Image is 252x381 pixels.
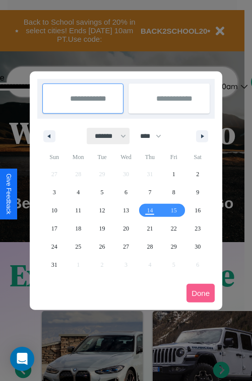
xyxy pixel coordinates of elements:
[114,183,138,201] button: 6
[75,201,81,219] span: 11
[75,219,81,238] span: 18
[42,256,66,274] button: 31
[171,238,177,256] span: 29
[51,219,57,238] span: 17
[123,201,129,219] span: 13
[138,183,162,201] button: 7
[51,201,57,219] span: 10
[147,201,153,219] span: 14
[162,201,185,219] button: 15
[66,201,90,219] button: 11
[171,219,177,238] span: 22
[162,183,185,201] button: 8
[66,238,90,256] button: 25
[51,238,57,256] span: 24
[186,183,210,201] button: 9
[186,201,210,219] button: 16
[123,238,129,256] span: 27
[195,219,201,238] span: 23
[172,183,175,201] span: 8
[75,238,81,256] span: 25
[99,238,105,256] span: 26
[162,165,185,183] button: 1
[147,238,153,256] span: 28
[148,183,151,201] span: 7
[90,238,114,256] button: 26
[51,256,57,274] span: 31
[172,165,175,183] span: 1
[123,219,129,238] span: 20
[42,149,66,165] span: Sun
[138,149,162,165] span: Thu
[162,238,185,256] button: 29
[186,238,210,256] button: 30
[162,149,185,165] span: Fri
[5,174,12,214] div: Give Feedback
[124,183,128,201] span: 6
[196,183,199,201] span: 9
[90,201,114,219] button: 12
[114,149,138,165] span: Wed
[186,149,210,165] span: Sat
[186,219,210,238] button: 23
[77,183,80,201] span: 4
[99,219,105,238] span: 19
[10,347,34,371] div: Open Intercom Messenger
[195,238,201,256] span: 30
[90,149,114,165] span: Tue
[195,201,201,219] span: 16
[99,201,105,219] span: 12
[66,219,90,238] button: 18
[186,165,210,183] button: 2
[42,238,66,256] button: 24
[42,201,66,219] button: 10
[186,284,215,302] button: Done
[42,183,66,201] button: 3
[114,201,138,219] button: 13
[147,219,153,238] span: 21
[162,219,185,238] button: 22
[171,201,177,219] span: 15
[90,183,114,201] button: 5
[101,183,104,201] span: 5
[196,165,199,183] span: 2
[138,201,162,219] button: 14
[90,219,114,238] button: 19
[114,238,138,256] button: 27
[138,219,162,238] button: 21
[66,183,90,201] button: 4
[53,183,56,201] span: 3
[42,219,66,238] button: 17
[138,238,162,256] button: 28
[114,219,138,238] button: 20
[66,149,90,165] span: Mon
